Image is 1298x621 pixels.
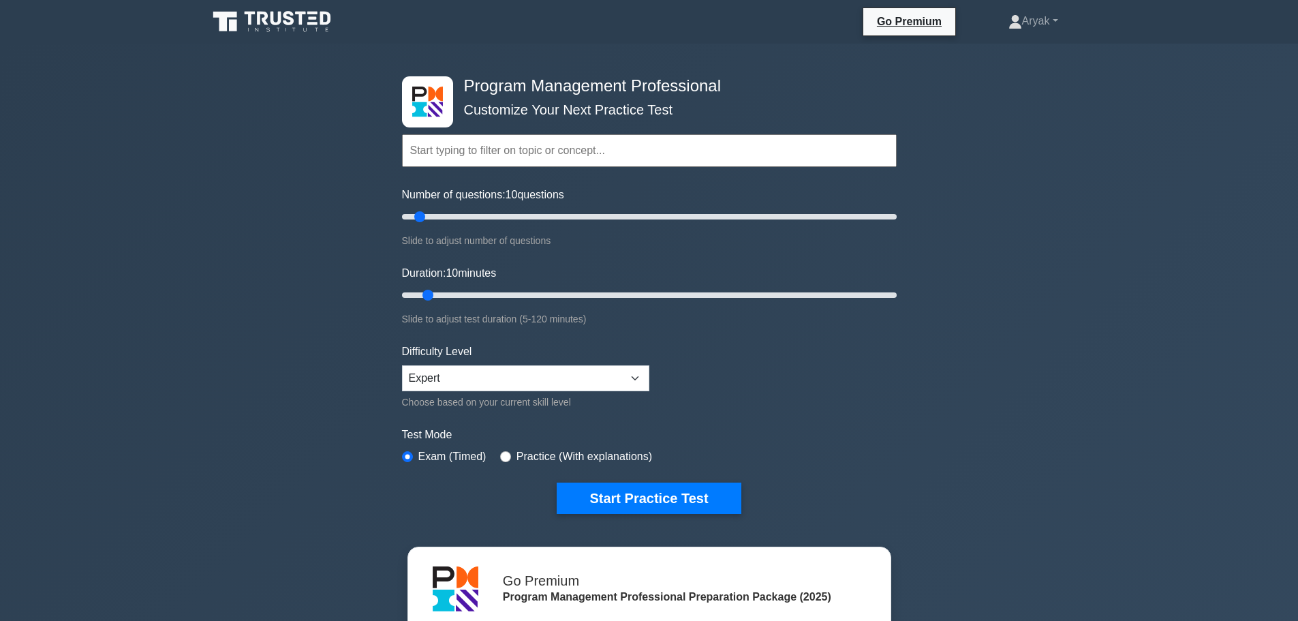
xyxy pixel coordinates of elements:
[402,187,564,203] label: Number of questions: questions
[402,232,897,249] div: Slide to adjust number of questions
[557,483,741,514] button: Start Practice Test
[418,449,486,465] label: Exam (Timed)
[459,76,830,96] h4: Program Management Professional
[402,427,897,443] label: Test Mode
[402,344,472,360] label: Difficulty Level
[402,311,897,327] div: Slide to adjust test duration (5-120 minutes)
[869,13,950,30] a: Go Premium
[402,134,897,167] input: Start typing to filter on topic or concept...
[516,449,652,465] label: Practice (With explanations)
[506,189,518,200] span: 10
[402,394,649,410] div: Choose based on your current skill level
[976,7,1091,35] a: Aryak
[402,265,497,282] label: Duration: minutes
[446,267,458,279] span: 10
